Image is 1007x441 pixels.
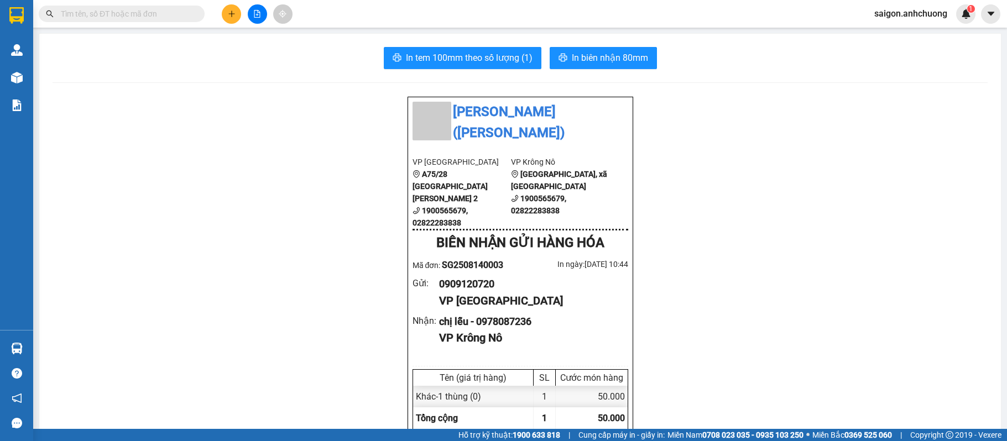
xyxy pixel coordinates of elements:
[9,7,24,24] img: logo-vxr
[12,393,22,403] span: notification
[559,372,625,383] div: Cước món hàng
[413,170,488,203] b: A75/28 [GEOGRAPHIC_DATA][PERSON_NAME] 2
[806,433,810,437] span: ⚪️
[11,72,23,83] img: warehouse-icon
[413,314,440,328] div: Nhận :
[413,156,512,168] li: VP [GEOGRAPHIC_DATA]
[416,372,530,383] div: Tên (giá trị hàng)
[598,413,625,423] span: 50.000
[248,4,267,24] button: file-add
[228,10,236,18] span: plus
[865,7,956,20] span: saigon.anhchuong
[511,194,566,215] b: 1900565679, 02822283838
[273,4,293,24] button: aim
[559,53,567,64] span: printer
[986,9,996,19] span: caret-down
[458,429,560,441] span: Hỗ trợ kỹ thuật:
[667,429,803,441] span: Miền Nam
[812,429,892,441] span: Miền Bắc
[413,276,440,290] div: Gửi :
[702,431,803,439] strong: 0708 023 035 - 0935 103 250
[253,10,261,18] span: file-add
[513,431,560,439] strong: 1900 633 818
[511,156,610,168] li: VP Krông Nô
[511,195,519,202] span: phone
[413,233,628,254] div: BIÊN NHẬN GỬI HÀNG HÓA
[413,170,420,178] span: environment
[550,47,657,69] button: printerIn biên nhận 80mm
[969,5,973,13] span: 1
[981,4,1000,24] button: caret-down
[439,292,619,309] div: VP [GEOGRAPHIC_DATA]
[534,386,556,407] div: 1
[12,418,22,428] span: message
[413,102,628,143] li: [PERSON_NAME] ([PERSON_NAME])
[520,258,628,270] div: In ngày: [DATE] 10:44
[967,5,975,13] sup: 1
[222,4,241,24] button: plus
[572,51,648,65] span: In biên nhận 80mm
[900,429,902,441] span: |
[416,391,481,402] span: Khác - 1 thùng (0)
[946,431,953,439] span: copyright
[511,170,607,191] b: [GEOGRAPHIC_DATA], xã [GEOGRAPHIC_DATA]
[413,206,468,227] b: 1900565679, 02822283838
[511,170,519,178] span: environment
[279,10,286,18] span: aim
[406,51,533,65] span: In tem 100mm theo số lượng (1)
[844,431,892,439] strong: 0369 525 060
[61,8,191,20] input: Tìm tên, số ĐT hoặc mã đơn
[556,386,628,407] div: 50.000
[442,260,503,270] span: SG2508140003
[439,276,619,292] div: 0909120720
[46,10,54,18] span: search
[11,44,23,56] img: warehouse-icon
[11,343,23,354] img: warehouse-icon
[439,314,619,329] div: chị lễu - 0978087236
[393,53,401,64] span: printer
[568,429,570,441] span: |
[578,429,665,441] span: Cung cấp máy in - giấy in:
[439,329,619,347] div: VP Krông Nô
[416,413,458,423] span: Tổng cộng
[542,413,547,423] span: 1
[12,368,22,379] span: question-circle
[536,372,552,383] div: SL
[961,9,971,19] img: icon-new-feature
[413,207,420,214] span: phone
[11,99,23,111] img: solution-icon
[413,258,520,272] div: Mã đơn:
[384,47,541,69] button: printerIn tem 100mm theo số lượng (1)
